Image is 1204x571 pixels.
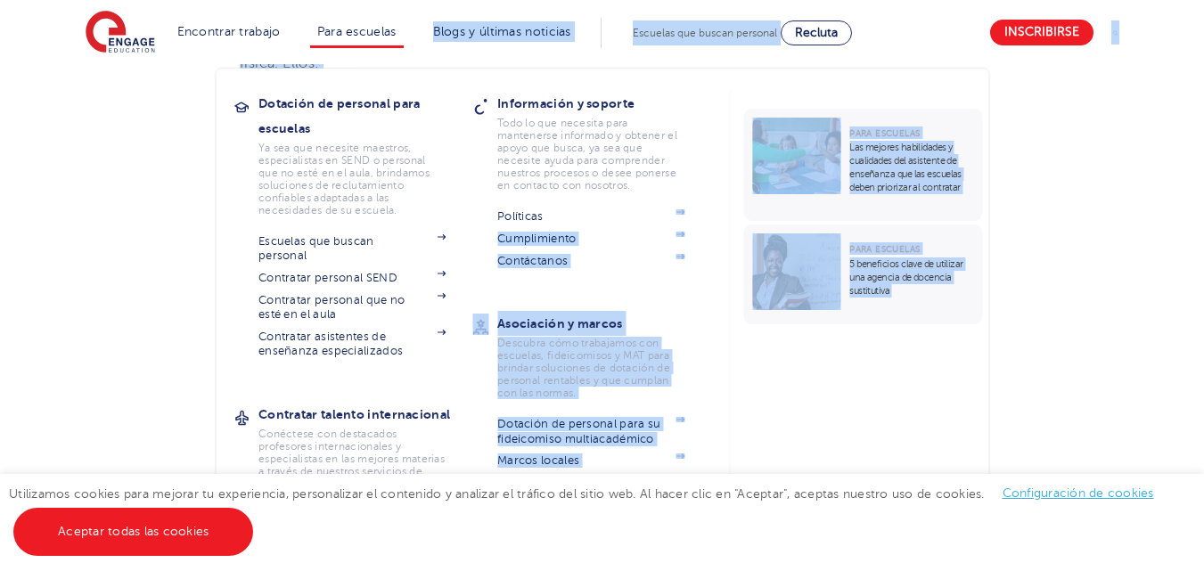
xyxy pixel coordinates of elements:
[258,91,472,216] a: Dotación de personal para escuelasYa sea que necesite maestros, especialistas en SEND o personal ...
[258,330,446,359] a: Contratar asistentes de enseñanza especializados
[177,25,281,38] a: Encontrar trabajo
[497,316,623,330] font: Asociación y marcos
[849,258,963,297] font: 5 beneficios clave de utilizar una agencia de docencia sustitutiva
[497,209,684,224] a: Políticas
[258,407,450,421] font: Contratar talento internacional
[497,91,711,192] a: Información y soporteTodo lo que necesita para mantenerse informado y obtener el apoyo que busca,...
[258,142,430,216] font: Ya sea que necesite maestros, especialistas en SEND o personal que no esté en el aula, brindamos ...
[497,232,577,245] font: Cumplimiento
[1003,486,1154,500] a: Configuración de cookies
[497,232,684,246] a: Cumplimiento
[781,20,852,45] a: Recluta
[497,117,677,192] font: Todo lo que necesita para mantenerse informado y obtener el apoyo que busca, ya sea que necesite ...
[258,294,405,321] font: Contratar personal que no esté en el aula
[849,142,962,193] font: Las mejores habilidades y cualidades del asistente de enseñanza que las escuelas deben priorizar ...
[317,25,397,38] a: Para escuelas
[433,25,571,38] a: Blogs y últimas noticias
[258,428,446,490] font: Conéctese con destacados profesores internacionales y especialistas en las mejores materias a tra...
[58,525,209,538] font: Aceptar todas las cookies
[633,27,777,39] font: Escuelas que buscan personal
[849,244,920,254] font: Para escuelas
[497,454,579,467] font: Marcos locales
[497,96,635,110] font: Información y soporte
[258,272,397,284] font: Contratar personal SEND
[258,293,446,322] a: Contratar personal que no esté en el aula
[743,109,987,221] a: Para escuelasLas mejores habilidades y cualidades del asistente de enseñanza que las escuelas deb...
[1004,26,1079,39] font: Inscribirse
[258,330,403,357] font: Contratar asistentes de enseñanza especializados
[795,26,838,39] font: Recluta
[497,337,670,399] font: Descubra cómo trabajamos con escuelas, fideicomisos y MAT para brindar soluciones de dotación de ...
[497,417,684,446] a: Dotación de personal para su fideicomiso multiacadémico
[258,234,446,264] a: Escuelas que buscan personal
[497,255,568,267] font: Contáctanos
[9,487,985,501] font: Utilizamos cookies para mejorar tu experiencia, personalizar el contenido y analizar el tráfico d...
[13,508,253,556] a: Aceptar todas las cookies
[86,11,155,55] img: Educación comprometida
[990,20,1093,45] a: Inscribirse
[497,254,684,268] a: Contáctanos
[743,224,987,323] a: Para escuelas5 beneficios clave de utilizar una agencia de docencia sustitutiva
[849,128,920,138] font: Para escuelas
[497,210,544,223] font: Políticas
[497,418,660,445] font: Dotación de personal para su fideicomiso multiacadémico
[258,96,421,135] font: Dotación de personal para escuelas
[258,235,374,262] font: Escuelas que buscan personal
[258,402,472,490] a: Contratar talento internacionalConéctese con destacados profesores internacionales y especialista...
[258,271,446,285] a: Contratar personal SEND
[497,311,711,399] a: Asociación y marcosDescubra cómo trabajamos con escuelas, fideicomisos y MAT para brindar solucio...
[497,453,684,468] a: Marcos locales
